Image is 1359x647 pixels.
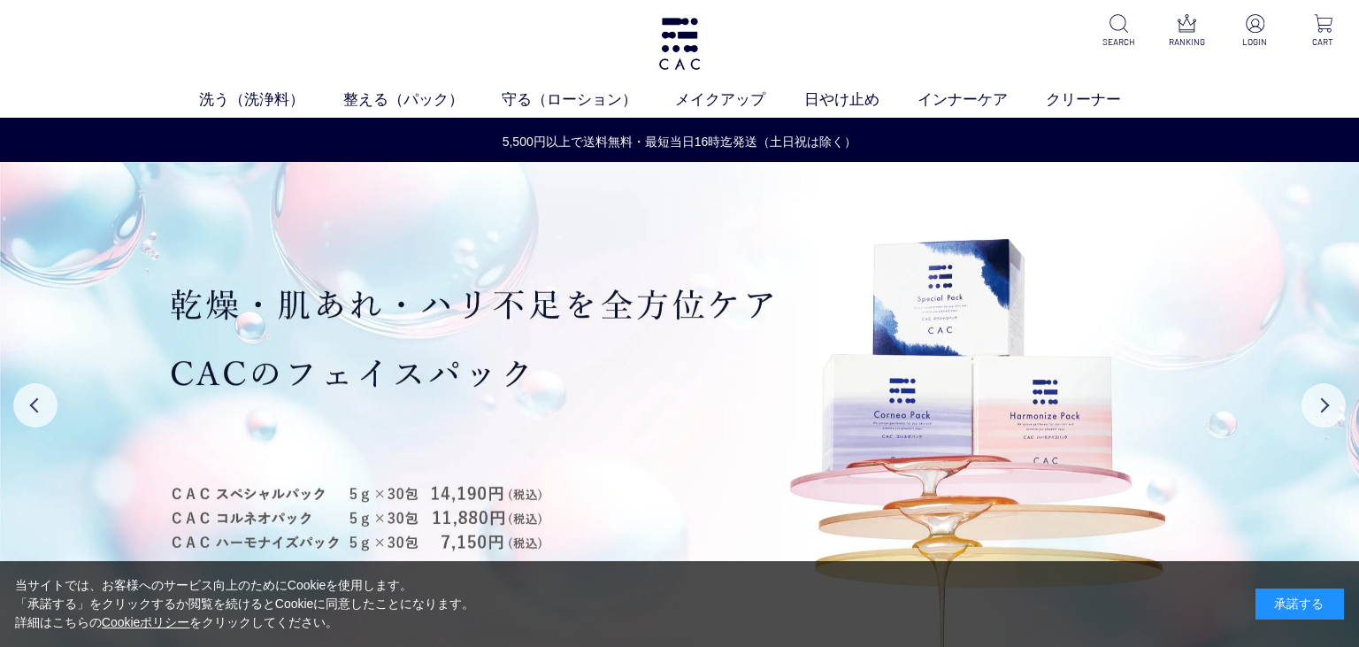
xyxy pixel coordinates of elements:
a: クリーナー [1046,88,1159,111]
a: SEARCH [1097,14,1140,49]
a: CART [1301,14,1345,49]
a: LOGIN [1233,14,1277,49]
a: メイクアップ [675,88,803,111]
p: RANKING [1165,35,1209,49]
a: 日やけ止め [804,88,918,111]
img: logo [656,18,703,70]
a: 洗う（洗浄料） [199,88,342,111]
div: 当サイトでは、お客様へのサービス向上のためにCookieを使用します。 「承諾する」をクリックするか閲覧を続けるとCookieに同意したことになります。 詳細はこちらの をクリックしてください。 [15,576,475,632]
a: 5,500円以上で送料無料・最短当日16時迄発送（土日祝は除く） [1,133,1358,151]
button: Previous [13,383,58,427]
div: 承諾する [1255,589,1344,620]
p: SEARCH [1097,35,1140,49]
p: CART [1301,35,1345,49]
a: 守る（ローション） [502,88,675,111]
a: 整える（パック） [343,88,502,111]
button: Next [1301,383,1346,427]
a: インナーケア [918,88,1046,111]
p: LOGIN [1233,35,1277,49]
a: RANKING [1165,14,1209,49]
a: Cookieポリシー [102,615,190,629]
